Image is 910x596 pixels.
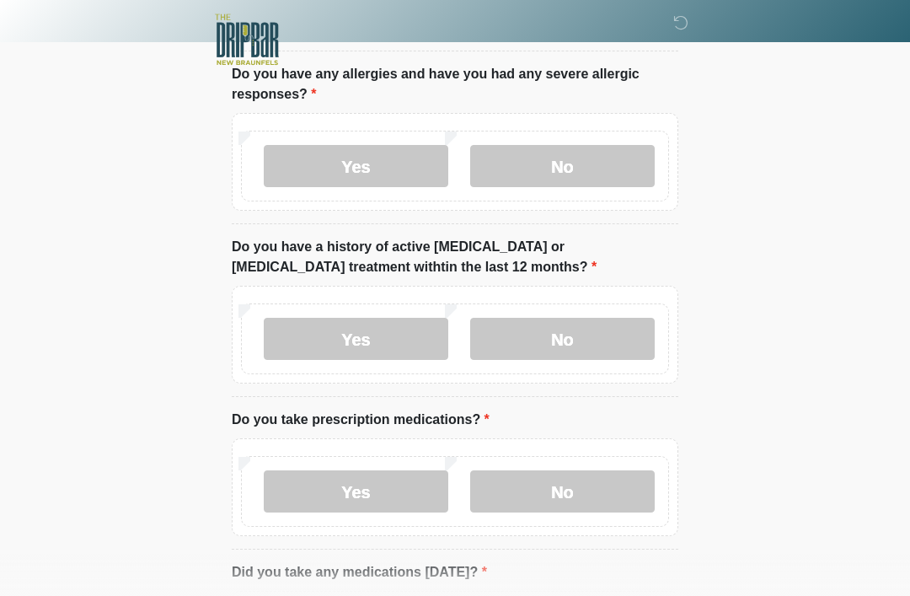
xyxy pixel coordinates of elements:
label: Do you have a history of active [MEDICAL_DATA] or [MEDICAL_DATA] treatment withtin the last 12 mo... [232,237,678,277]
label: Did you take any medications [DATE]? [232,562,487,583]
label: Do you take prescription medications? [232,410,490,430]
label: No [470,470,655,513]
label: No [470,145,655,187]
label: Do you have any allergies and have you had any severe allergic responses? [232,64,678,105]
label: Yes [264,470,448,513]
label: Yes [264,145,448,187]
label: Yes [264,318,448,360]
img: The DRIPBaR - New Braunfels Logo [215,13,279,67]
label: No [470,318,655,360]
